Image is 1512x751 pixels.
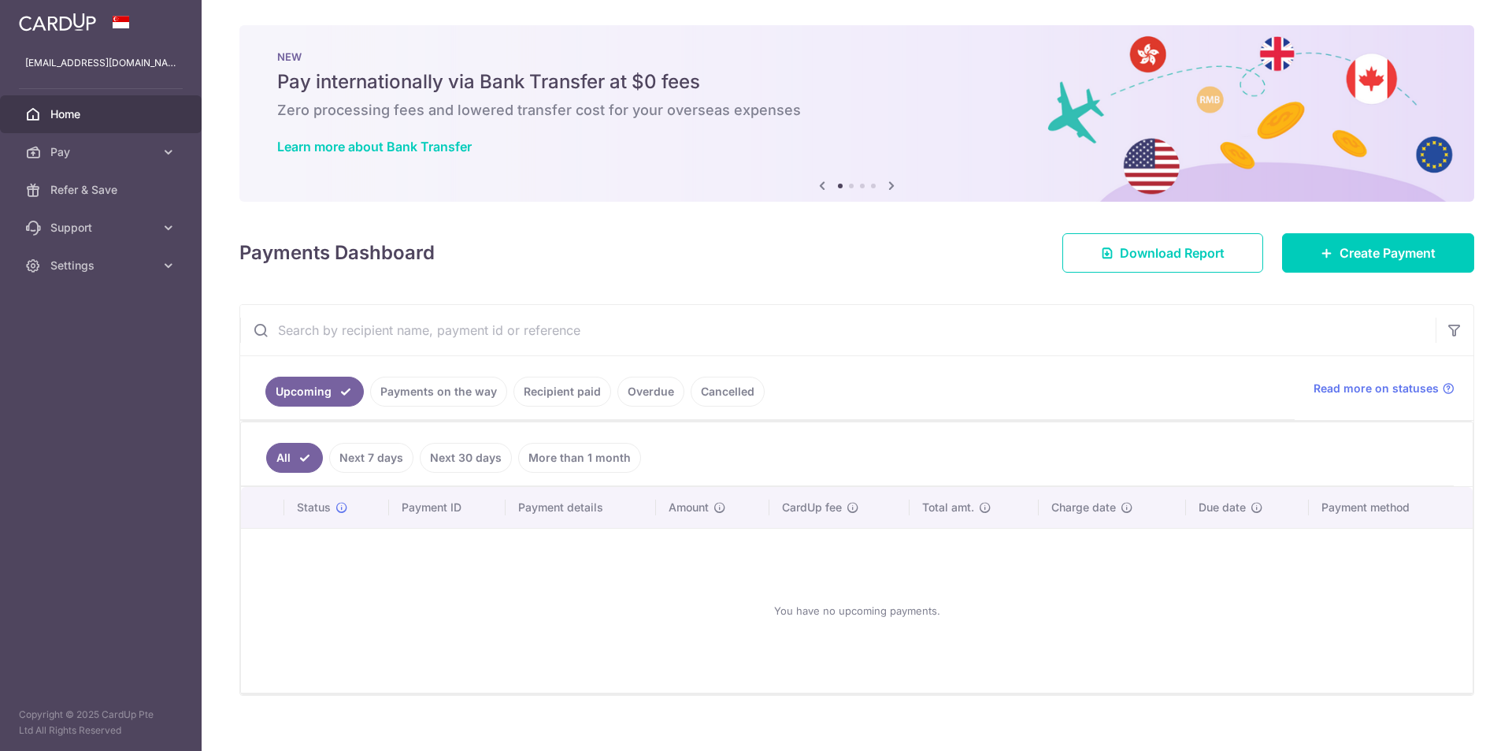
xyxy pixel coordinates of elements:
[1282,233,1474,273] a: Create Payment
[50,220,154,236] span: Support
[518,443,641,473] a: More than 1 month
[50,182,154,198] span: Refer & Save
[1062,233,1263,273] a: Download Report
[50,106,154,122] span: Home
[239,25,1474,202] img: Bank transfer banner
[1309,487,1473,528] th: Payment method
[1340,244,1436,262] span: Create Payment
[513,377,611,407] a: Recipient paid
[1314,381,1439,396] span: Read more on statuses
[25,55,176,71] p: [EMAIL_ADDRESS][DOMAIN_NAME]
[329,443,413,473] a: Next 7 days
[370,377,507,407] a: Payments on the way
[1120,244,1225,262] span: Download Report
[691,377,765,407] a: Cancelled
[389,487,506,528] th: Payment ID
[50,258,154,273] span: Settings
[265,377,364,407] a: Upcoming
[266,443,323,473] a: All
[260,541,1454,680] div: You have no upcoming payments.
[922,500,974,515] span: Total amt.
[420,443,512,473] a: Next 30 days
[277,139,472,154] a: Learn more about Bank Transfer
[1051,500,1116,515] span: Charge date
[506,487,657,528] th: Payment details
[1199,500,1246,515] span: Due date
[669,500,709,515] span: Amount
[277,101,1436,120] h6: Zero processing fees and lowered transfer cost for your overseas expenses
[277,50,1436,63] p: NEW
[277,69,1436,95] h5: Pay internationally via Bank Transfer at $0 fees
[782,500,842,515] span: CardUp fee
[240,305,1436,355] input: Search by recipient name, payment id or reference
[297,500,331,515] span: Status
[239,239,435,267] h4: Payments Dashboard
[19,13,96,32] img: CardUp
[50,144,154,160] span: Pay
[1314,381,1455,396] a: Read more on statuses
[617,377,684,407] a: Overdue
